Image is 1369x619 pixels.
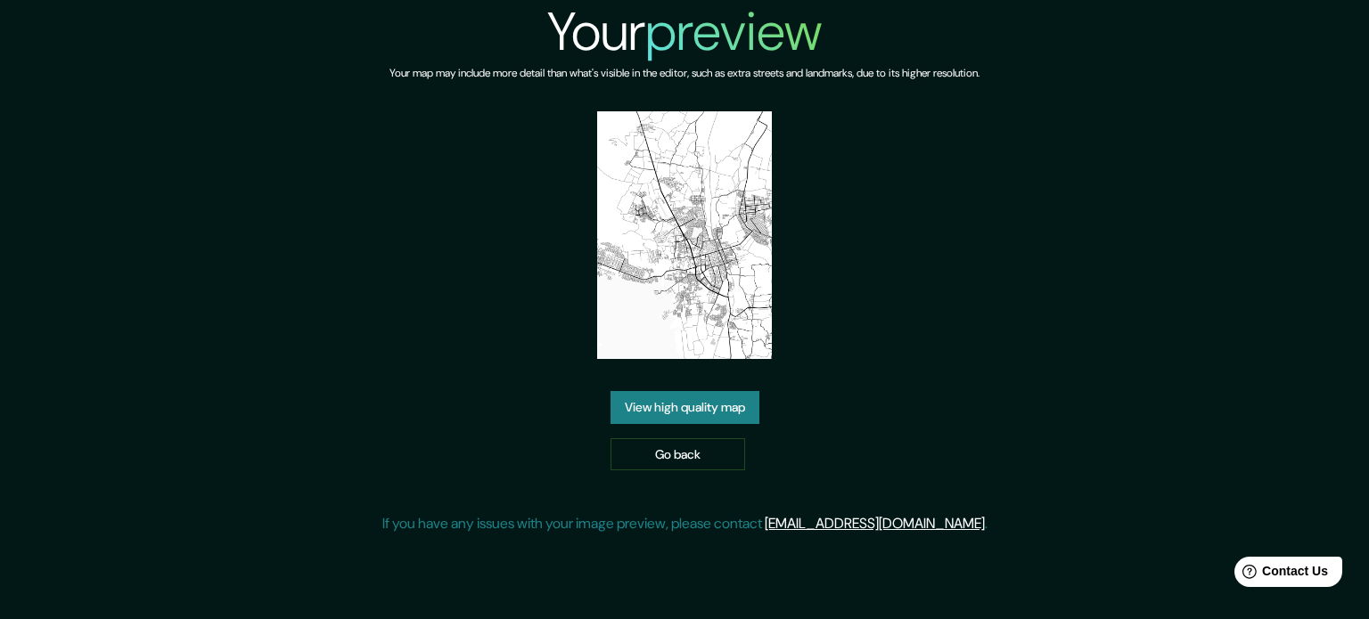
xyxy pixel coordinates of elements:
iframe: Help widget launcher [1210,550,1349,599]
a: Go back [611,438,745,471]
h6: Your map may include more detail than what's visible in the editor, such as extra streets and lan... [389,64,980,83]
p: If you have any issues with your image preview, please contact . [382,513,988,534]
a: [EMAIL_ADDRESS][DOMAIN_NAME] [765,514,985,533]
img: created-map-preview [597,111,773,359]
a: View high quality map [611,391,759,424]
